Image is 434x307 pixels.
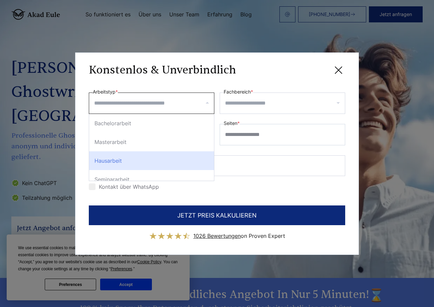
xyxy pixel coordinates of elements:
[89,170,214,189] div: Seminararbeit
[89,63,236,77] h3: Konstenlos & Unverbindlich
[89,205,345,225] button: JETZT PREIS KALKULIEREN
[193,231,285,241] div: on Proven Expert
[89,114,214,133] div: Bachelorarbeit
[224,88,253,96] label: Fachbereich
[89,183,159,190] label: Kontakt über WhatsApp
[89,151,214,170] div: Hausarbeit
[193,233,241,239] span: 1026 Bewertungen
[89,133,214,151] div: Masterarbeit
[93,88,118,96] label: Arbeitstyp
[224,119,240,127] label: Seiten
